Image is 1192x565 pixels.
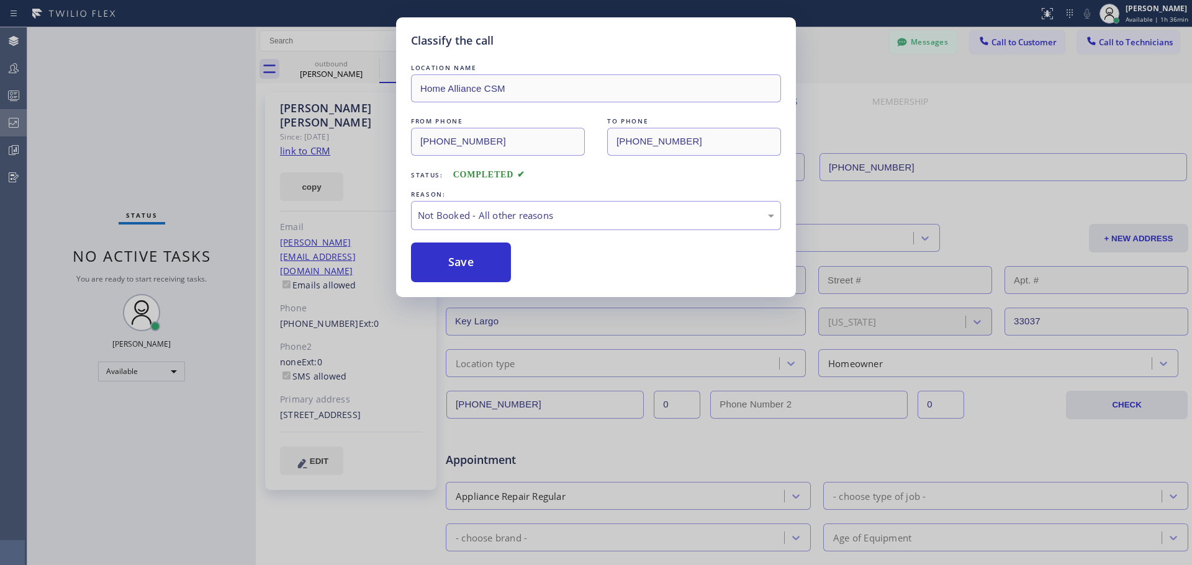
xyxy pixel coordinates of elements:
div: TO PHONE [607,115,781,128]
div: Not Booked - All other reasons [418,208,774,223]
div: REASON: [411,188,781,201]
div: LOCATION NAME [411,61,781,74]
h5: Classify the call [411,32,494,49]
input: To phone [607,128,781,156]
span: COMPLETED [453,170,525,179]
span: Status: [411,171,443,179]
input: From phone [411,128,585,156]
div: FROM PHONE [411,115,585,128]
button: Save [411,242,511,282]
